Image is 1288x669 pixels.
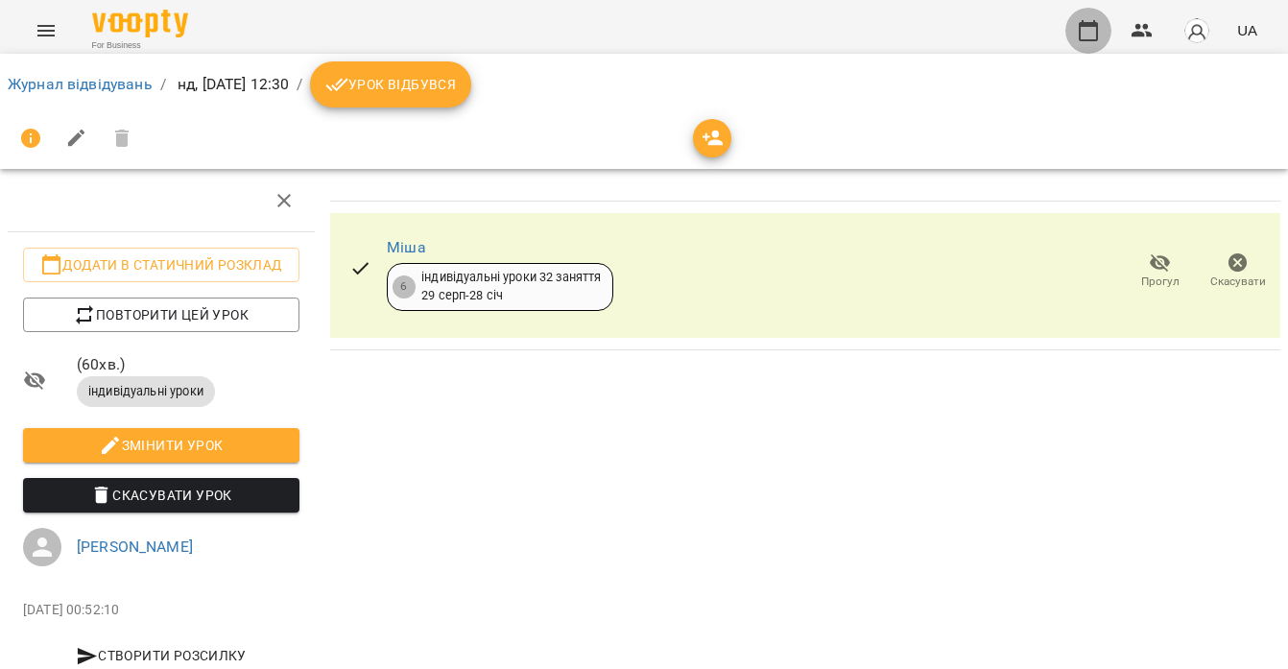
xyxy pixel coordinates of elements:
[77,353,299,376] span: ( 60 хв. )
[325,73,456,96] span: Урок відбувся
[1237,20,1257,40] span: UA
[1121,245,1199,299] button: Прогул
[38,303,284,326] span: Повторити цей урок
[1199,245,1276,299] button: Скасувати
[77,538,193,556] a: [PERSON_NAME]
[92,10,188,37] img: Voopty Logo
[387,238,426,256] a: Міша
[1210,274,1266,290] span: Скасувати
[174,73,290,96] p: нд, [DATE] 12:30
[23,248,299,282] button: Додати в статичний розклад
[310,61,471,108] button: Урок відбувся
[23,478,299,513] button: Скасувати Урок
[23,298,299,332] button: Повторити цей урок
[421,269,601,304] div: індивідуальні уроки 32 заняття 29 серп - 28 січ
[8,75,153,93] a: Журнал відвідувань
[23,601,299,620] p: [DATE] 00:52:10
[393,275,416,299] div: 6
[23,428,299,463] button: Змінити урок
[1183,17,1210,44] img: avatar_s.png
[160,73,166,96] li: /
[297,73,302,96] li: /
[77,383,215,400] span: індивідуальні уроки
[31,644,292,667] span: Створити розсилку
[8,61,1280,108] nav: breadcrumb
[92,39,188,52] span: For Business
[38,484,284,507] span: Скасувати Урок
[38,253,284,276] span: Додати в статичний розклад
[1141,274,1180,290] span: Прогул
[23,8,69,54] button: Menu
[1229,12,1265,48] button: UA
[38,434,284,457] span: Змінити урок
